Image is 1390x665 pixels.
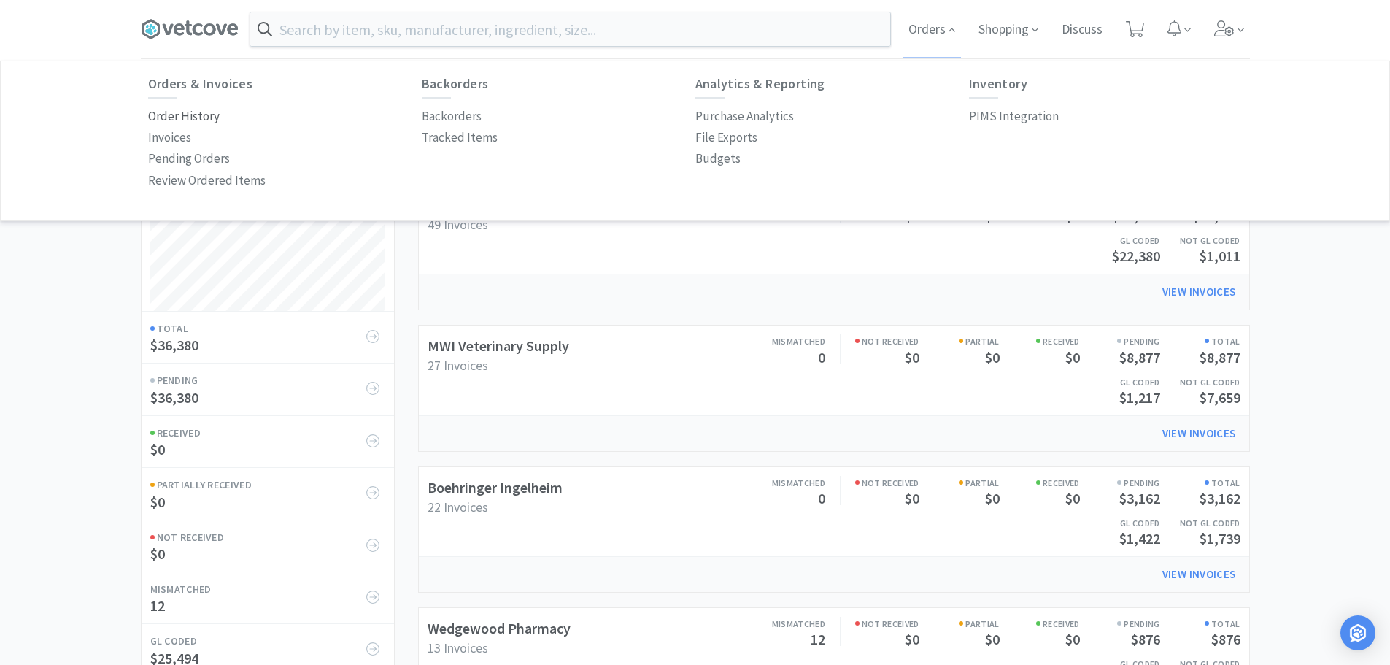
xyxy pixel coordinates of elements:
[1080,516,1160,530] h6: GL Coded
[328,60,406,104] a: Invoice Items
[1065,348,1080,366] span: $0
[1080,617,1160,631] h6: Pending
[148,148,230,169] a: Pending Orders
[1080,375,1160,389] h6: GL Coded
[811,630,825,648] span: 12
[1200,348,1240,366] span: $8,877
[148,127,191,148] a: Invoices
[695,77,969,91] h6: Analytics & Reporting
[428,619,571,637] a: Wedgewood Pharmacy
[855,476,919,507] a: Not Received$0
[919,476,1000,490] h6: Partial
[905,348,919,366] span: $0
[142,363,394,415] a: Pending$36,380
[148,77,422,91] h6: Orders & Invoices
[1131,630,1160,648] span: $876
[148,128,191,147] p: Invoices
[150,388,198,407] span: $36,380
[818,489,825,507] span: 0
[150,529,372,545] h6: Not Received
[1056,23,1108,36] a: Discuss
[1160,375,1240,389] h6: Not GL Coded
[428,478,563,496] a: Boehringer Ingelheim
[142,572,394,623] a: Mismatched12
[150,440,165,458] span: $0
[150,320,372,337] h6: Total
[1152,277,1246,307] a: View Invoices
[855,334,919,366] a: Not Received$0
[695,149,741,169] p: Budgets
[1065,630,1080,648] span: $0
[150,425,372,441] h6: Received
[985,630,1000,648] span: $0
[141,60,205,104] a: Dashboard
[150,372,372,388] h6: Pending
[1119,348,1160,366] span: $8,877
[1080,476,1160,490] h6: Pending
[919,334,1000,366] a: Partial$0
[1160,375,1240,407] a: Not GL Coded$7,659
[148,171,266,191] p: Review Ordered Items
[1112,247,1160,265] span: $22,380
[855,476,919,490] h6: Not Received
[745,334,825,348] h6: Mismatched
[818,348,825,366] span: 0
[1160,476,1240,490] h6: Total
[1119,529,1160,547] span: $1,422
[1160,234,1240,247] h6: Not GL Coded
[422,77,695,91] h6: Backorders
[1160,234,1240,265] a: Not GL Coded$1,011
[142,520,394,572] a: Not Received$0
[428,639,488,656] span: 13 Invoices
[1119,489,1160,507] span: $3,162
[1080,334,1160,348] h6: Pending
[443,60,535,104] a: Invoice Uploads
[1065,489,1080,507] span: $0
[919,334,1000,348] h6: Partial
[422,127,498,148] a: Tracked Items
[1000,334,1080,348] h6: Received
[969,106,1059,127] a: PIMS Integration
[1160,516,1240,530] h6: Not GL Coded
[150,336,198,354] span: $36,380
[150,596,165,615] span: 12
[985,348,1000,366] span: $0
[1160,617,1240,648] a: Total$876
[745,334,825,366] a: Mismatched0
[1200,388,1240,407] span: $7,659
[150,633,372,649] h6: GL Coded
[148,107,220,126] p: Order History
[905,630,919,648] span: $0
[695,107,794,126] p: Purchase Analytics
[422,128,498,147] p: Tracked Items
[1080,234,1160,247] h6: GL Coded
[1200,247,1240,265] span: $1,011
[745,476,825,490] h6: Mismatched
[1160,617,1240,631] h6: Total
[1080,375,1160,407] a: GL Coded$1,217
[422,106,482,127] a: Backorders
[150,493,165,511] span: $0
[855,617,919,648] a: Not Received$0
[919,617,1000,648] a: Partial$0
[1152,560,1246,589] a: View Invoices
[745,617,825,648] a: Mismatched12
[1340,615,1375,650] div: Open Intercom Messenger
[242,60,292,104] a: Invoices
[1119,388,1160,407] span: $1,217
[1000,617,1080,648] a: Received$0
[142,467,394,519] a: Partially Received$0
[1000,617,1080,631] h6: Received
[150,545,165,563] span: $0
[1080,476,1160,507] a: Pending$3,162
[905,489,919,507] span: $0
[428,337,569,355] a: MWI Veterinary Supply
[148,170,266,191] a: Review Ordered Items
[1160,516,1240,547] a: Not GL Coded$1,739
[969,107,1059,126] p: PIMS Integration
[1160,476,1240,507] a: Total$3,162
[148,106,220,127] a: Order History
[745,476,825,507] a: Mismatched0
[1080,334,1160,366] a: Pending$8,877
[1080,234,1160,265] a: GL Coded$22,380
